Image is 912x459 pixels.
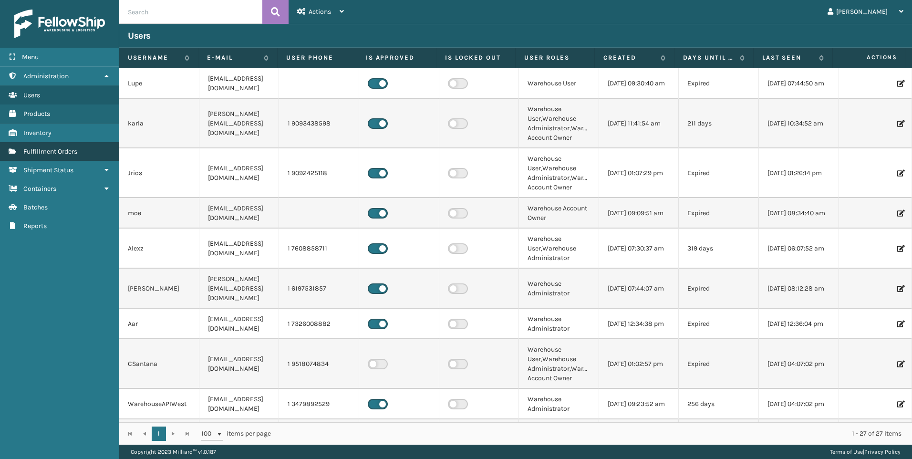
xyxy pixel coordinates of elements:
[519,389,599,419] td: Warehouse Administrator
[897,210,903,217] i: Edit
[679,229,759,269] td: 319 days
[366,53,427,62] label: Is Approved
[679,269,759,309] td: Expired
[524,53,586,62] label: User Roles
[897,170,903,177] i: Edit
[759,68,839,99] td: [DATE] 07:44:50 am
[279,309,359,339] td: 1 7326008882
[152,427,166,441] a: 1
[897,80,903,87] i: Edit
[119,68,199,99] td: Lupe
[279,99,359,148] td: 1 9093438598
[759,269,839,309] td: [DATE] 08:12:28 am
[603,53,655,62] label: Created
[679,148,759,198] td: Expired
[128,30,151,42] h3: Users
[599,229,679,269] td: [DATE] 07:30:37 am
[445,53,507,62] label: Is Locked Out
[679,339,759,389] td: Expired
[119,198,199,229] td: moe
[599,339,679,389] td: [DATE] 01:02:57 pm
[864,449,901,455] a: Privacy Policy
[599,309,679,339] td: [DATE] 12:34:38 pm
[519,148,599,198] td: Warehouse User,Warehouse Administrator,Warehouse Account Owner
[199,339,280,389] td: [EMAIL_ADDRESS][DOMAIN_NAME]
[897,285,903,292] i: Edit
[23,185,56,193] span: Containers
[279,339,359,389] td: 1 9518074834
[599,68,679,99] td: [DATE] 09:30:40 am
[199,309,280,339] td: [EMAIL_ADDRESS][DOMAIN_NAME]
[286,53,348,62] label: User phone
[279,389,359,419] td: 1 3479892529
[830,445,901,459] div: |
[897,361,903,367] i: Edit
[23,91,40,99] span: Users
[679,68,759,99] td: Expired
[23,72,69,80] span: Administration
[897,401,903,407] i: Edit
[131,445,216,459] p: Copyright 2023 Milliard™ v 1.0.187
[199,269,280,309] td: [PERSON_NAME][EMAIL_ADDRESS][DOMAIN_NAME]
[519,269,599,309] td: Warehouse Administrator
[759,198,839,229] td: [DATE] 08:34:40 am
[201,427,271,441] span: items per page
[679,198,759,229] td: Expired
[119,309,199,339] td: Aar
[128,53,180,62] label: Username
[309,8,331,16] span: Actions
[830,449,863,455] a: Terms of Use
[279,148,359,198] td: 1 9092425118
[23,203,48,211] span: Batches
[599,148,679,198] td: [DATE] 01:07:29 pm
[119,229,199,269] td: Alexz
[14,10,105,38] img: logo
[279,229,359,269] td: 1 7608858711
[519,99,599,148] td: Warehouse User,Warehouse Administrator,Warehouse Account Owner
[199,99,280,148] td: [PERSON_NAME][EMAIL_ADDRESS][DOMAIN_NAME]
[599,198,679,229] td: [DATE] 09:09:51 am
[519,339,599,389] td: Warehouse User,Warehouse Administrator,Warehouse Account Owner
[599,269,679,309] td: [DATE] 07:44:07 am
[519,198,599,229] td: Warehouse Account Owner
[199,68,280,99] td: [EMAIL_ADDRESS][DOMAIN_NAME]
[683,53,735,62] label: Days until password expires
[284,429,902,438] div: 1 - 27 of 27 items
[759,309,839,339] td: [DATE] 12:36:04 pm
[23,166,73,174] span: Shipment Status
[762,53,814,62] label: Last Seen
[599,389,679,419] td: [DATE] 09:23:52 am
[759,389,839,419] td: [DATE] 04:07:02 pm
[519,229,599,269] td: Warehouse User,Warehouse Administrator
[679,99,759,148] td: 211 days
[23,129,52,137] span: Inventory
[119,339,199,389] td: CSantana
[759,99,839,148] td: [DATE] 10:34:52 am
[119,148,199,198] td: Jrios
[897,120,903,127] i: Edit
[199,229,280,269] td: [EMAIL_ADDRESS][DOMAIN_NAME]
[119,99,199,148] td: karla
[897,245,903,252] i: Edit
[207,53,259,62] label: E-mail
[836,50,903,65] span: Actions
[897,321,903,327] i: Edit
[23,110,50,118] span: Products
[199,198,280,229] td: [EMAIL_ADDRESS][DOMAIN_NAME]
[279,269,359,309] td: 1 6197531857
[199,148,280,198] td: [EMAIL_ADDRESS][DOMAIN_NAME]
[519,68,599,99] td: Warehouse User
[119,389,199,419] td: WarehouseAPIWest
[22,53,39,61] span: Menu
[759,229,839,269] td: [DATE] 06:07:52 am
[599,99,679,148] td: [DATE] 11:41:54 am
[199,389,280,419] td: [EMAIL_ADDRESS][DOMAIN_NAME]
[679,389,759,419] td: 256 days
[201,429,216,438] span: 100
[759,148,839,198] td: [DATE] 01:26:14 pm
[23,147,77,156] span: Fulfillment Orders
[23,222,47,230] span: Reports
[759,339,839,389] td: [DATE] 04:07:02 pm
[679,309,759,339] td: Expired
[519,309,599,339] td: Warehouse Administrator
